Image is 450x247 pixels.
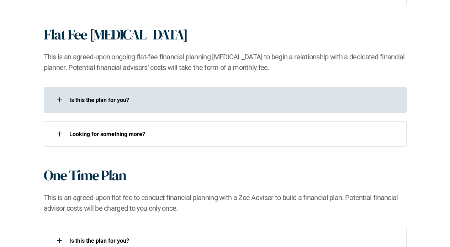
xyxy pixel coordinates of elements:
[69,237,397,244] p: Is this the plan for you?​
[69,97,397,103] p: Is this the plan for you?​
[44,26,187,43] h1: Flat Fee [MEDICAL_DATA]
[44,192,407,214] h2: This is an agreed-upon flat fee to conduct financial planning with a Zoe Advisor to build a finan...
[44,52,407,73] h2: This is an agreed-upon ongoing flat-fee financial planning [MEDICAL_DATA] to begin a relationship...
[69,131,397,138] p: Looking for something more?​
[44,167,126,184] h1: One Time Plan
